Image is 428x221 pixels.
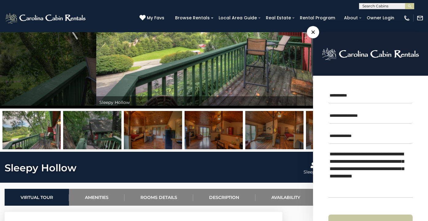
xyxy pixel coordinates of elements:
[2,111,61,149] img: 163260932
[245,111,304,149] img: 163260933
[185,111,243,149] img: 163260937
[307,26,319,38] span: ×
[322,48,419,60] img: logo
[139,15,166,21] a: My Favs
[403,15,410,21] img: phone-regular-white.png
[69,189,124,206] a: Amenities
[216,13,260,23] a: Local Area Guide
[172,13,213,23] a: Browse Rentals
[193,189,255,206] a: Description
[124,189,193,206] a: Rooms Details
[5,189,69,206] a: Virtual Tour
[341,13,361,23] a: About
[297,13,338,23] a: Rental Program
[255,189,316,206] a: Availability
[364,13,397,23] a: Owner Login
[96,96,332,109] div: Sleepy Hollow
[263,13,294,23] a: Real Estate
[5,12,87,24] img: White-1-2.png
[63,111,121,149] img: 163260939
[124,111,182,149] img: 163260943
[147,15,164,21] span: My Favs
[417,15,423,21] img: mail-regular-white.png
[306,111,364,149] img: 163260934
